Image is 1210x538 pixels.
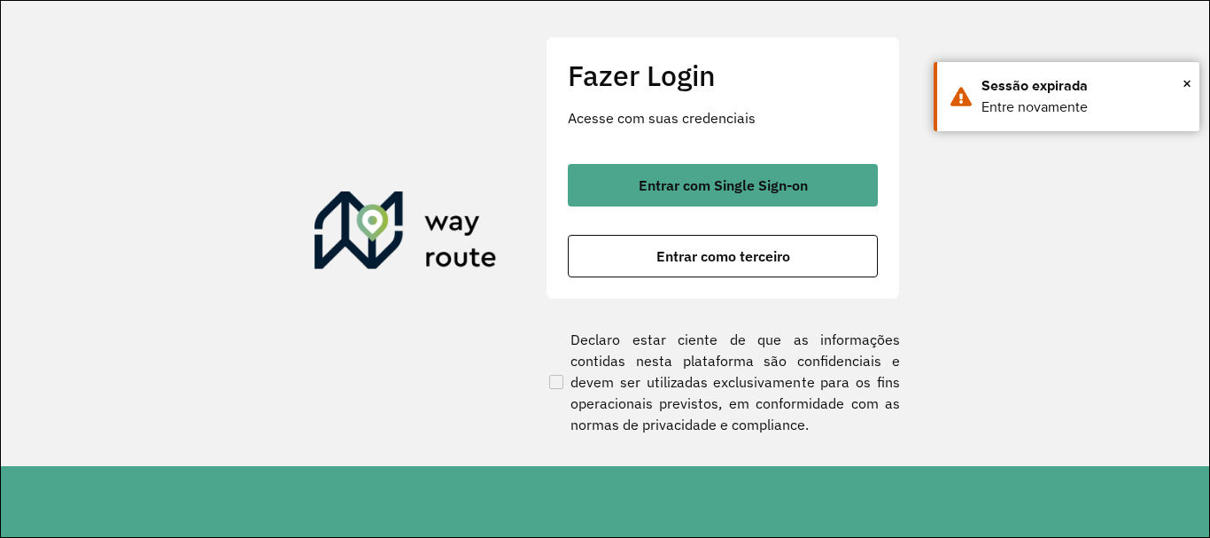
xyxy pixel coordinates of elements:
div: Entre novamente [981,97,1186,118]
div: Sessão expirada [981,75,1186,97]
button: button [568,164,878,207]
h2: Fazer Login [568,58,878,92]
img: Roteirizador AmbevTech [314,191,497,277]
span: Entrar como terceiro [656,249,790,263]
label: Declaro estar ciente de que as informações contidas nesta plataforma são confidenciais e devem se... [546,329,900,435]
span: Entrar com Single Sign-on [639,178,808,192]
span: × [1183,70,1191,97]
button: button [568,235,878,277]
button: Close [1183,70,1191,97]
p: Acesse com suas credenciais [568,107,878,129]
